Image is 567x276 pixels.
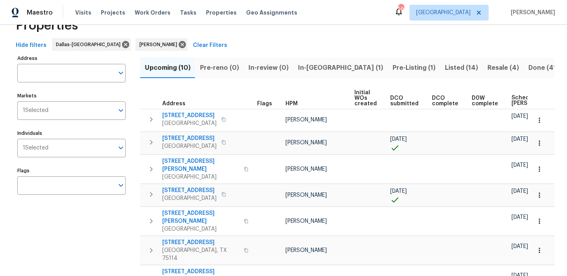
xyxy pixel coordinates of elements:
[145,62,191,73] span: Upcoming (10)
[285,218,327,224] span: [PERSON_NAME]
[135,9,170,17] span: Work Orders
[528,62,563,73] span: Done (412)
[511,188,528,194] span: [DATE]
[257,101,272,106] span: Flags
[75,9,91,17] span: Visits
[16,22,78,30] span: Properties
[180,10,196,15] span: Tasks
[56,41,124,48] span: Dallas-[GEOGRAPHIC_DATA]
[162,209,239,225] span: [STREET_ADDRESS][PERSON_NAME]
[246,9,297,17] span: Geo Assignments
[511,95,556,106] span: Scheduled [PERSON_NAME]
[17,168,126,173] label: Flags
[23,145,48,151] span: 1 Selected
[162,157,239,173] span: [STREET_ADDRESS][PERSON_NAME]
[390,95,419,106] span: DCO submitted
[17,93,126,98] label: Markets
[285,117,327,123] span: [PERSON_NAME]
[17,131,126,136] label: Individuals
[285,101,298,106] span: HPM
[285,140,327,145] span: [PERSON_NAME]
[354,90,377,106] span: Initial WOs created
[162,142,217,150] span: [GEOGRAPHIC_DATA]
[511,114,528,119] span: [DATE]
[115,180,126,191] button: Open
[162,268,239,276] span: [STREET_ADDRESS]
[390,188,407,194] span: [DATE]
[162,112,217,119] span: [STREET_ADDRESS]
[508,9,555,17] span: [PERSON_NAME]
[193,41,227,50] span: Clear Filters
[298,62,383,73] span: In-[GEOGRAPHIC_DATA] (1)
[285,166,327,172] span: [PERSON_NAME]
[162,225,239,233] span: [GEOGRAPHIC_DATA]
[285,192,327,198] span: [PERSON_NAME]
[472,95,498,106] span: D0W complete
[398,5,404,13] div: 56
[445,62,478,73] span: Listed (14)
[285,248,327,253] span: [PERSON_NAME]
[115,105,126,116] button: Open
[16,41,46,50] span: Hide filters
[206,9,237,17] span: Properties
[27,9,53,17] span: Maestro
[162,173,239,181] span: [GEOGRAPHIC_DATA]
[511,162,528,168] span: [DATE]
[162,101,185,106] span: Address
[162,239,239,246] span: [STREET_ADDRESS]
[511,136,528,142] span: [DATE]
[162,119,217,127] span: [GEOGRAPHIC_DATA]
[248,62,289,73] span: In-review (0)
[115,142,126,153] button: Open
[190,38,230,53] button: Clear Filters
[511,244,528,249] span: [DATE]
[13,38,50,53] button: Hide filters
[162,186,217,194] span: [STREET_ADDRESS]
[135,38,187,51] div: [PERSON_NAME]
[162,134,217,142] span: [STREET_ADDRESS]
[432,95,458,106] span: DCO complete
[23,107,48,114] span: 1 Selected
[511,214,528,220] span: [DATE]
[52,38,131,51] div: Dallas-[GEOGRAPHIC_DATA]
[393,62,435,73] span: Pre-Listing (1)
[200,62,239,73] span: Pre-reno (0)
[487,62,519,73] span: Resale (4)
[416,9,471,17] span: [GEOGRAPHIC_DATA]
[17,56,126,61] label: Address
[162,194,217,202] span: [GEOGRAPHIC_DATA]
[390,136,407,142] span: [DATE]
[115,67,126,78] button: Open
[162,246,239,262] span: [GEOGRAPHIC_DATA], TX 75114
[101,9,125,17] span: Projects
[139,41,180,48] span: [PERSON_NAME]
